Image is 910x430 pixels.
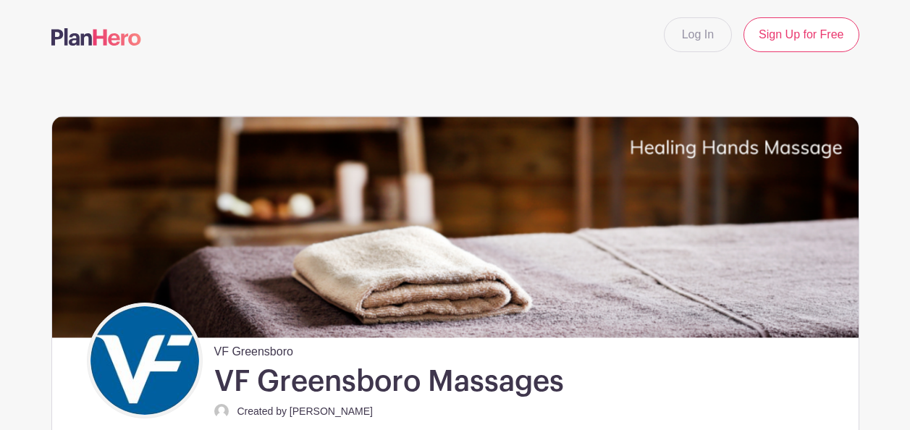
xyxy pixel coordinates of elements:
[214,363,564,400] h1: VF Greensboro Massages
[214,404,229,418] img: default-ce2991bfa6775e67f084385cd625a349d9dcbb7a52a09fb2fda1e96e2d18dcdb.png
[52,117,859,337] img: Signup%20Massage.png
[743,17,859,52] a: Sign Up for Free
[664,17,732,52] a: Log In
[214,337,293,361] span: VF Greensboro
[51,28,141,46] img: logo-507f7623f17ff9eddc593b1ce0a138ce2505c220e1c5a4e2b4648c50719b7d32.svg
[90,306,199,415] img: VF_Icon_FullColor_CMYK-small.jpg
[237,405,374,417] small: Created by [PERSON_NAME]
